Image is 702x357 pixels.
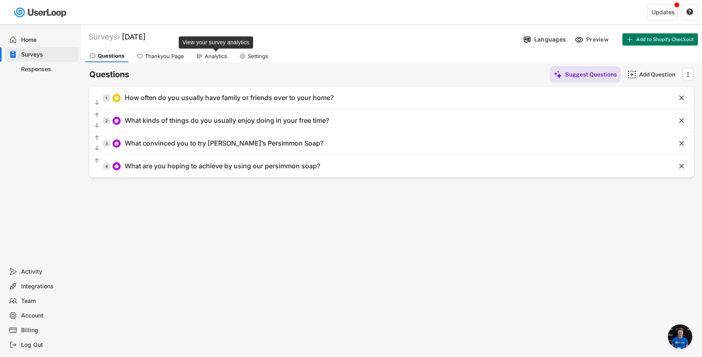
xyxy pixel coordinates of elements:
button:  [686,9,693,16]
img: userloop-logo-01.svg [12,4,69,21]
div: Thankyou Page [145,53,184,60]
div: Preview [586,36,611,43]
button:  [684,68,692,81]
img: CircleTickMinorWhite.svg [114,96,119,100]
div: 1 [102,96,110,100]
div: How often do you usually have family or friends over to your home? [125,94,334,102]
div: 4 [102,164,110,168]
div: Languages [534,36,566,43]
text:  [95,99,99,106]
button:  [678,162,686,170]
text:  [679,139,684,148]
text:  [687,8,693,15]
button:  [93,134,100,142]
button:  [678,139,686,148]
button: Add to Shopify Checkout [622,33,698,46]
div: 2 [102,119,110,123]
img: ConversationMinor.svg [114,141,119,146]
img: AddMajor.svg [628,70,636,79]
text:  [95,157,99,164]
div: Updates [652,9,674,15]
text:  [95,135,99,141]
div: What kinds of things do you usually enjoy doing in your free time? [125,116,329,125]
img: Language%20Icon.svg [523,35,531,44]
text:  [679,162,684,170]
div: Suggest Questions [565,71,617,78]
div: Home [21,36,75,44]
div: Account [21,312,75,320]
button:  [678,117,686,125]
text:  [95,145,99,152]
text:  [679,116,684,125]
div: What convinced you to try [PERSON_NAME]’s Persimmon Soap? [125,139,323,148]
div: Team [21,297,75,305]
div: Analytics [205,53,227,60]
text:  [95,112,99,119]
div: Activity [21,268,75,276]
button:  [93,157,100,165]
div: Surveys [89,32,120,41]
text:  [679,94,684,102]
text:  [95,122,99,129]
button:  [93,122,100,130]
div: Responses [21,65,75,73]
div: Log Out [21,341,75,349]
div: Billing [21,327,75,334]
h6: Questions [89,69,129,80]
button:  [93,111,100,120]
span: Add to Shopify Checkout [636,37,694,42]
div: What are you hoping to achieve by using our persimmon soap? [125,162,320,170]
div: 3 [102,141,110,146]
button:  [93,144,100,152]
div: Integrations [21,283,75,290]
button:  [93,99,100,107]
img: ConversationMinor.svg [114,118,119,123]
button:  [678,94,686,102]
img: MagicMajor%20%28Purple%29.svg [554,70,562,79]
img: ConversationMinor.svg [114,164,119,169]
div: Questions [98,52,124,59]
div: Open chat [668,324,692,349]
div: Surveys [21,51,75,59]
font: [DATE] [122,33,146,41]
div: Add Question [639,71,680,78]
div: Settings [248,53,268,60]
text:  [687,70,689,78]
